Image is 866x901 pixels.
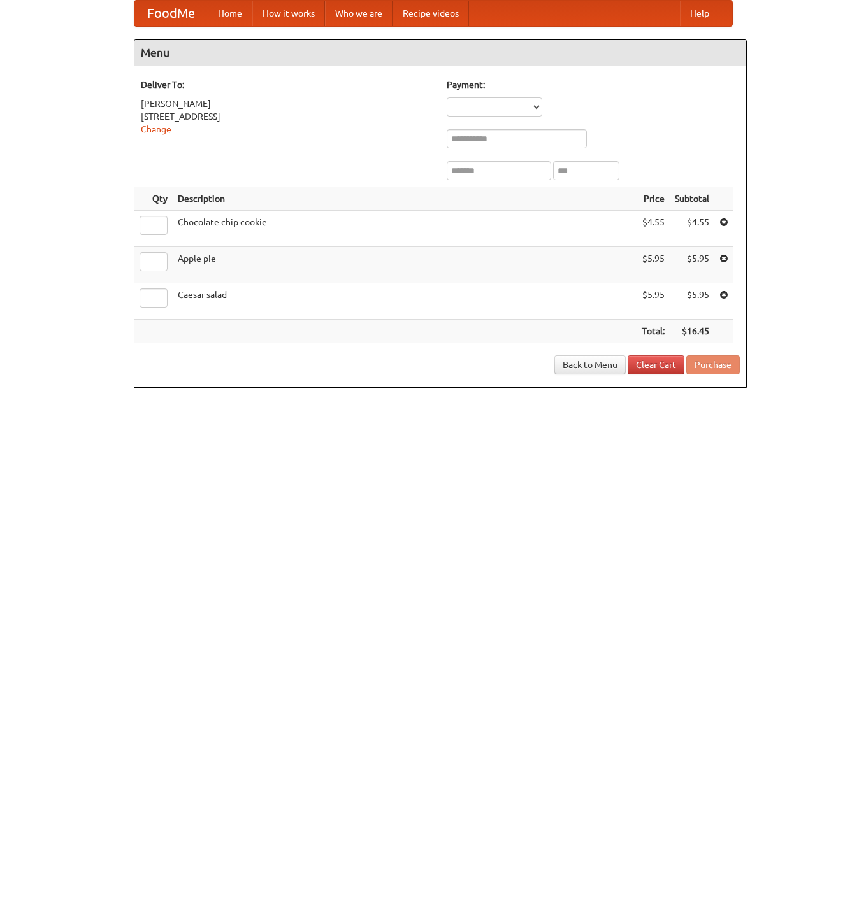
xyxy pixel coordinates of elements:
[134,1,208,26] a: FoodMe
[680,1,719,26] a: Help
[173,187,637,211] th: Description
[637,187,670,211] th: Price
[637,247,670,283] td: $5.95
[134,187,173,211] th: Qty
[670,247,714,283] td: $5.95
[670,283,714,320] td: $5.95
[670,320,714,343] th: $16.45
[686,355,740,374] button: Purchase
[670,211,714,247] td: $4.55
[173,247,637,283] td: Apple pie
[141,97,434,110] div: [PERSON_NAME]
[252,1,325,26] a: How it works
[393,1,469,26] a: Recipe videos
[173,211,637,247] td: Chocolate chip cookie
[325,1,393,26] a: Who we are
[447,78,740,91] h5: Payment:
[208,1,252,26] a: Home
[173,283,637,320] td: Caesar salad
[628,355,684,374] a: Clear Cart
[637,211,670,247] td: $4.55
[637,283,670,320] td: $5.95
[141,78,434,91] h5: Deliver To:
[554,355,626,374] a: Back to Menu
[141,124,171,134] a: Change
[134,40,746,66] h4: Menu
[637,320,670,343] th: Total:
[141,110,434,123] div: [STREET_ADDRESS]
[670,187,714,211] th: Subtotal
